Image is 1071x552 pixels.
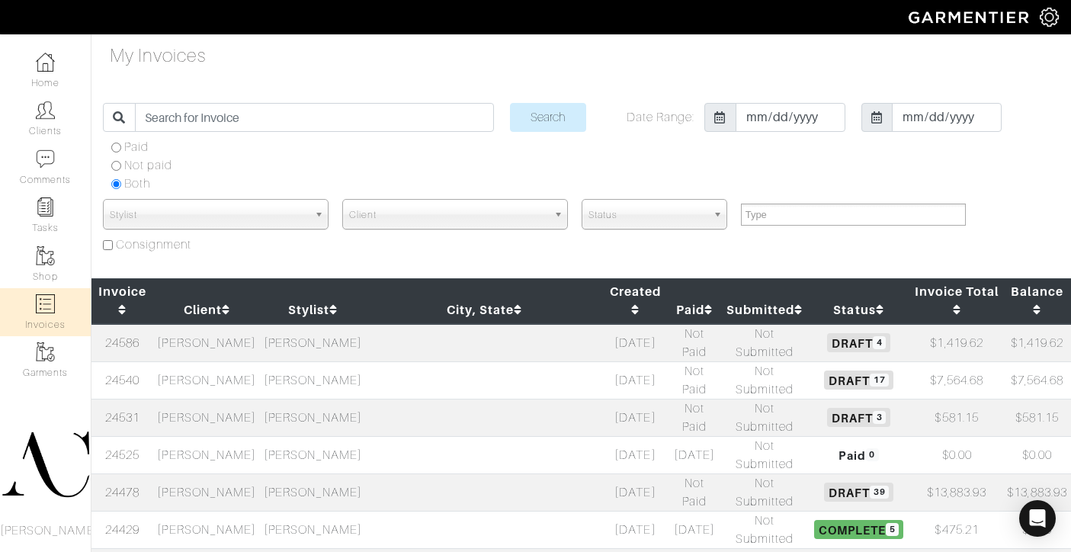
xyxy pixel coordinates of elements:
[833,303,883,317] a: Status
[873,411,886,424] span: 3
[260,399,366,436] td: [PERSON_NAME]
[1003,511,1071,548] td: $0.00
[124,175,150,193] label: Both
[668,361,721,399] td: Not Paid
[668,324,721,362] td: Not Paid
[105,448,139,462] a: 24525
[722,399,808,436] td: Not Submitted
[722,436,808,473] td: Not Submitted
[154,511,260,548] td: [PERSON_NAME]
[1003,473,1071,511] td: $13,883.93
[154,324,260,362] td: [PERSON_NAME]
[676,303,713,317] a: Paid
[260,511,366,548] td: [PERSON_NAME]
[447,303,523,317] a: City, State
[603,511,669,548] td: [DATE]
[910,324,1003,362] td: $1,419.62
[98,284,146,317] a: Invoice
[105,336,139,350] a: 24586
[260,473,366,511] td: [PERSON_NAME]
[668,473,721,511] td: Not Paid
[1003,436,1071,473] td: $0.00
[154,361,260,399] td: [PERSON_NAME]
[886,523,899,536] span: 5
[105,374,139,387] a: 24540
[116,236,192,254] label: Consignment
[824,483,893,501] span: Draft
[110,200,308,230] span: Stylist
[627,108,695,127] label: Date Range:
[603,473,669,511] td: [DATE]
[36,149,55,168] img: comment-icon-a0a6a9ef722e966f86d9cbdc48e553b5cf19dbc54f86b18d962a5391bc8f6eb6.png
[510,103,586,132] input: Search
[910,361,1003,399] td: $7,564.68
[36,101,55,120] img: clients-icon-6bae9207a08558b7cb47a8932f037763ab4055f8c8b6bfacd5dc20c3e0201464.png
[668,399,721,436] td: Not Paid
[910,473,1003,511] td: $13,883.93
[105,523,139,537] a: 24429
[870,486,889,499] span: 39
[834,445,883,464] span: Paid
[1003,361,1071,399] td: $7,564.68
[124,156,172,175] label: Not paid
[910,436,1003,473] td: $0.00
[722,324,808,362] td: Not Submitted
[726,303,803,317] a: Submitted
[124,138,149,156] label: Paid
[603,399,669,436] td: [DATE]
[668,511,721,548] td: [DATE]
[827,333,890,351] span: Draft
[814,520,903,538] span: Complete
[349,200,547,230] span: Client
[1003,324,1071,362] td: $1,419.62
[901,4,1040,30] img: garmentier-logo-header-white-b43fb05a5012e4ada735d5af1a66efaba907eab6374d6393d1fbf88cb4ef424d.png
[910,511,1003,548] td: $475.21
[722,361,808,399] td: Not Submitted
[866,448,879,461] span: 0
[135,103,494,132] input: Search for Invoice
[110,45,207,67] h4: My Invoices
[184,303,230,317] a: Client
[1011,284,1063,317] a: Balance
[154,473,260,511] td: [PERSON_NAME]
[722,511,808,548] td: Not Submitted
[36,342,55,361] img: garments-icon-b7da505a4dc4fd61783c78ac3ca0ef83fa9d6f193b1c9dc38574b1d14d53ca28.png
[260,324,366,362] td: [PERSON_NAME]
[288,303,338,317] a: Stylist
[603,361,669,399] td: [DATE]
[36,53,55,72] img: dashboard-icon-dbcd8f5a0b271acd01030246c82b418ddd0df26cd7fceb0bd07c9910d44c42f6.png
[105,486,139,499] a: 24478
[154,399,260,436] td: [PERSON_NAME]
[910,399,1003,436] td: $581.15
[722,473,808,511] td: Not Submitted
[668,436,721,473] td: [DATE]
[105,411,139,425] a: 24531
[36,246,55,265] img: garments-icon-b7da505a4dc4fd61783c78ac3ca0ef83fa9d6f193b1c9dc38574b1d14d53ca28.png
[154,436,260,473] td: [PERSON_NAME]
[915,284,999,317] a: Invoice Total
[260,436,366,473] td: [PERSON_NAME]
[603,436,669,473] td: [DATE]
[1040,8,1059,27] img: gear-icon-white-bd11855cb880d31180b6d7d6211b90ccbf57a29d726f0c71d8c61bd08dd39cc2.png
[603,324,669,362] td: [DATE]
[610,284,661,317] a: Created
[588,200,707,230] span: Status
[873,336,886,349] span: 4
[1003,399,1071,436] td: $581.15
[36,294,55,313] img: orders-icon-0abe47150d42831381b5fb84f609e132dff9fe21cb692f30cb5eec754e2cba89.png
[827,408,890,426] span: Draft
[36,197,55,217] img: reminder-icon-8004d30b9f0a5d33ae49ab947aed9ed385cf756f9e5892f1edd6e32f2345188e.png
[1019,500,1056,537] div: Open Intercom Messenger
[824,371,893,389] span: Draft
[260,361,366,399] td: [PERSON_NAME]
[870,374,889,387] span: 17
